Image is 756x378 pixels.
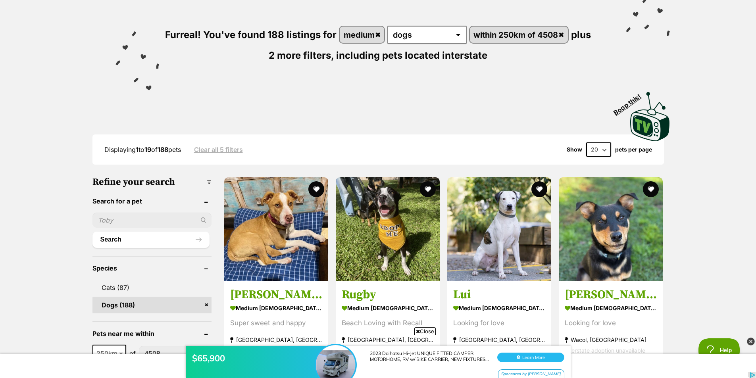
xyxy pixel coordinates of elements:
h3: Refine your search [92,177,212,188]
button: favourite [643,181,659,197]
img: Lui - Bull Arab Dog [447,177,551,281]
a: [PERSON_NAME] medium [DEMOGRAPHIC_DATA] Dog Looking for love Wacol, [GEOGRAPHIC_DATA] Interstate ... [559,281,663,362]
div: Looking for love [565,318,657,328]
div: Super sweet and happy [230,318,322,328]
h3: [PERSON_NAME] [230,287,322,302]
a: Rugby medium [DEMOGRAPHIC_DATA] Dog Beach Loving with Recall [GEOGRAPHIC_DATA], [GEOGRAPHIC_DATA]... [336,281,440,362]
img: close_grey_3x.png [747,338,755,345]
span: plus 2 more filters, [269,29,591,61]
a: Clear all 5 filters [194,146,243,153]
div: Sponsored by [PERSON_NAME] [498,39,564,49]
a: Dogs (188) [92,297,212,313]
strong: medium [DEMOGRAPHIC_DATA] Dog [342,302,434,314]
button: favourite [308,181,324,197]
button: favourite [420,181,436,197]
strong: 188 [158,146,168,154]
span: Boop this! [612,88,648,116]
strong: 19 [144,146,151,154]
strong: medium [DEMOGRAPHIC_DATA] Dog [453,302,545,314]
strong: 1 [136,146,139,154]
header: Species [92,265,212,272]
span: Furreal! You've found 188 listings for [165,29,337,40]
img: adc.png [113,0,118,6]
img: Louis - Kelpie x Rottweiler Dog [559,177,663,281]
span: Close [414,327,436,335]
div: Looking for love [453,318,545,328]
div: Beach Loving with Recall [342,318,434,328]
a: Lui medium [DEMOGRAPHIC_DATA] Dog Looking for love [GEOGRAPHIC_DATA], [GEOGRAPHIC_DATA] Interstat... [447,281,551,362]
span: including pets located interstate [336,50,487,61]
header: Search for a pet [92,198,212,205]
h3: Lui [453,287,545,302]
a: Boop this! [630,85,670,143]
img: PetRescue TV logo [630,92,670,141]
a: [PERSON_NAME] medium [DEMOGRAPHIC_DATA] Dog Super sweet and happy [GEOGRAPHIC_DATA], [GEOGRAPHIC_... [224,281,328,362]
span: Show [567,146,582,153]
button: Search [92,232,210,248]
a: medium [340,27,384,43]
div: 2023 Daihatsu Hi-Jet UNIQUE FITTED CAMPER, MOTORHOME, RV w/ BIKE CARRIER, NEW FIXTURES... [370,20,489,32]
h3: Rugby [342,287,434,302]
strong: medium [DEMOGRAPHIC_DATA] Dog [565,302,657,314]
button: Learn More [497,22,564,32]
strong: medium [DEMOGRAPHIC_DATA] Dog [230,302,322,314]
a: within 250km of 4508 [470,27,568,43]
span: Displaying to of pets [104,146,181,154]
input: Toby [92,213,212,228]
h3: [PERSON_NAME] [565,287,657,302]
div: $65,900 [192,22,319,33]
button: favourite [531,181,547,197]
img: Stacey - Australian Kelpie Dog [224,177,328,281]
label: pets per page [615,146,652,153]
a: Cats (87) [92,279,212,296]
img: $65,900 [316,15,356,54]
img: Rugby - Bull Terrier Dog [336,177,440,281]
